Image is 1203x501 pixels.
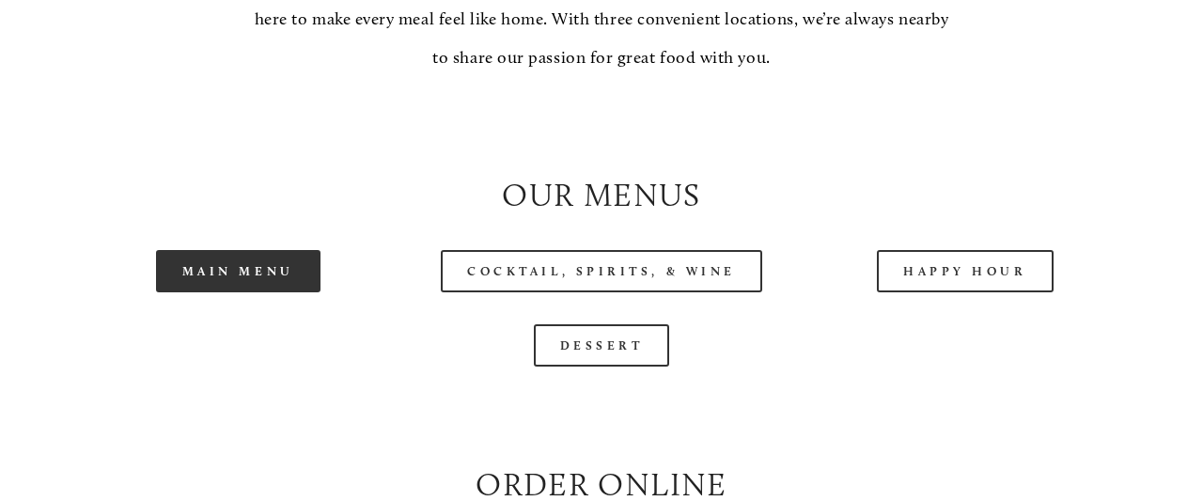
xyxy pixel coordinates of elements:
a: Cocktail, Spirits, & Wine [441,250,762,292]
a: Happy Hour [877,250,1054,292]
a: Dessert [534,324,670,367]
a: Main Menu [156,250,320,292]
h2: Our Menus [72,173,1131,218]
